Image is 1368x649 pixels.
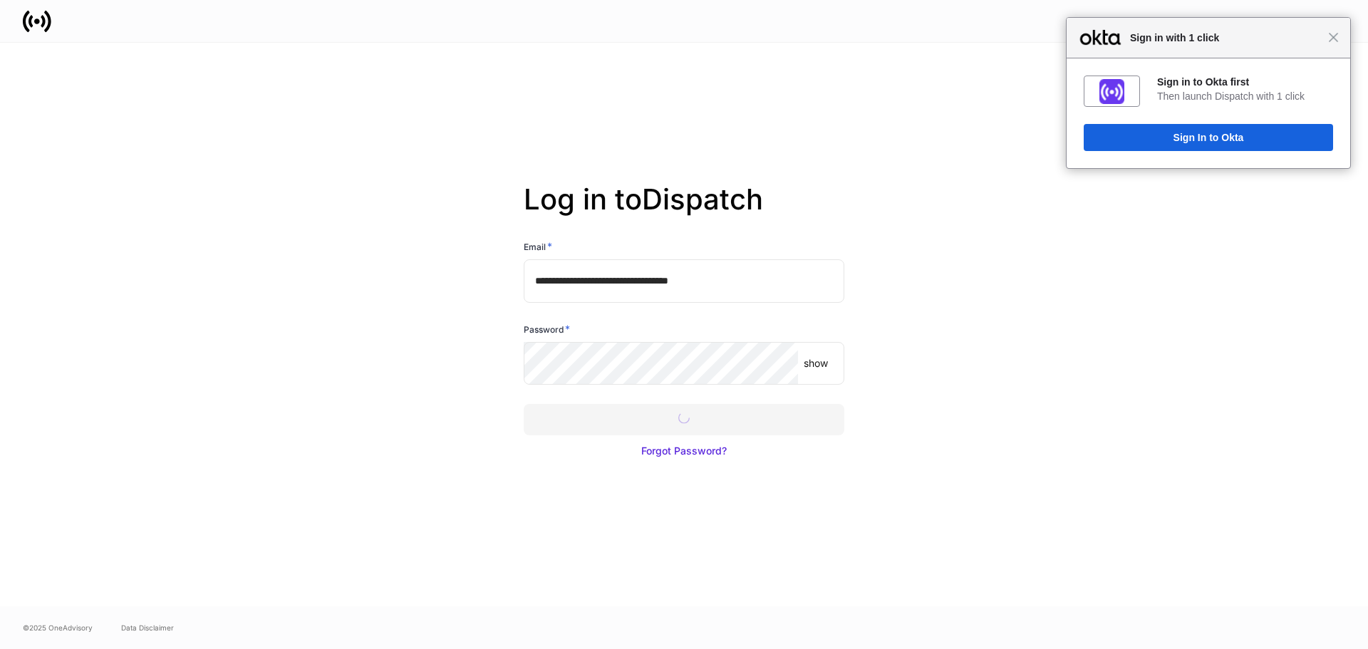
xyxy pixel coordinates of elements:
[1157,76,1333,88] div: Sign in to Okta first
[1157,90,1333,103] div: Then launch Dispatch with 1 click
[1084,124,1333,151] button: Sign In to Okta
[1123,29,1328,46] span: Sign in with 1 click
[1099,79,1124,104] img: fs018ep249ihOdyJk358
[1328,32,1339,43] span: Close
